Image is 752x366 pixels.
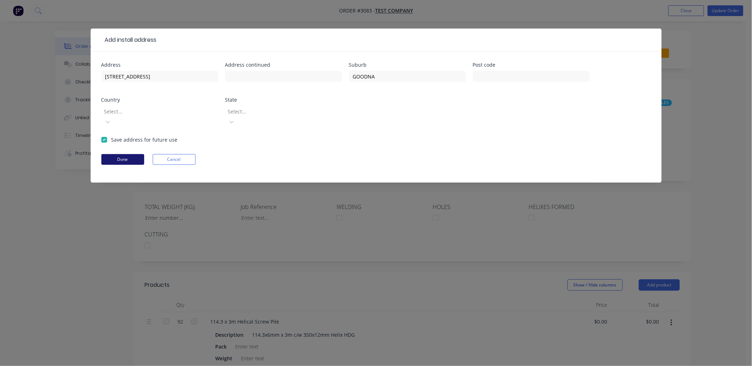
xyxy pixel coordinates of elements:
[101,97,218,102] div: Country
[101,154,144,165] button: Done
[225,62,342,67] div: Address continued
[225,97,342,102] div: State
[101,62,218,67] div: Address
[153,154,196,165] button: Cancel
[111,136,178,143] label: Save address for future use
[473,62,590,67] div: Post code
[101,36,157,44] div: Add install address
[349,62,466,67] div: Suburb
